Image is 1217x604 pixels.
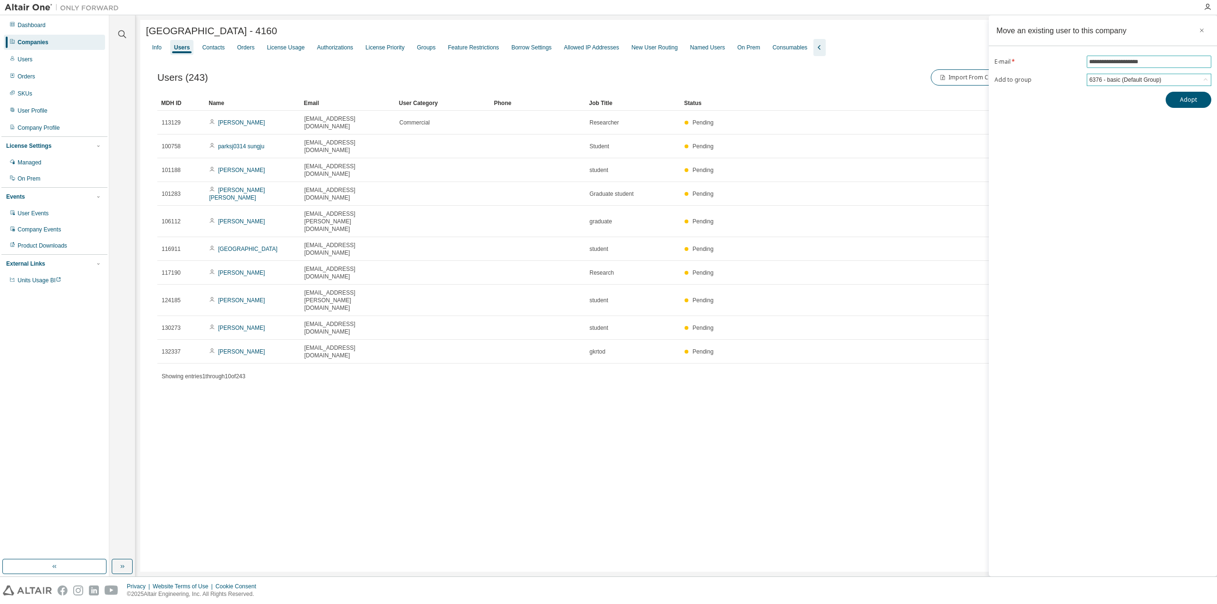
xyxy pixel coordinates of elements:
div: SKUs [18,90,32,97]
img: facebook.svg [58,585,68,595]
span: student [589,324,608,332]
div: On Prem [18,175,40,182]
div: Phone [494,96,581,111]
a: [PERSON_NAME] [218,325,265,331]
span: 130273 [162,324,181,332]
span: [EMAIL_ADDRESS][DOMAIN_NAME] [304,139,391,154]
span: student [589,166,608,174]
a: [PERSON_NAME] [218,297,265,304]
img: altair_logo.svg [3,585,52,595]
div: On Prem [737,44,760,51]
p: © 2025 Altair Engineering, Inc. All Rights Reserved. [127,590,262,598]
div: Name [209,96,296,111]
div: 6376 - basic (Default Group) [1088,75,1162,85]
img: Altair One [5,3,124,12]
span: gkrtod [589,348,605,355]
div: Email [304,96,391,111]
div: Users [18,56,32,63]
span: 113129 [162,119,181,126]
span: Units Usage BI [18,277,61,284]
span: Pending [693,348,714,355]
span: Users (243) [157,72,208,83]
label: Add to group [995,76,1081,84]
span: Pending [693,269,714,276]
span: Showing entries 1 through 10 of 243 [162,373,245,380]
div: Borrow Settings [512,44,552,51]
div: License Priority [366,44,405,51]
div: Cookie Consent [215,583,261,590]
a: [PERSON_NAME] [218,348,265,355]
span: 106112 [162,218,181,225]
div: External Links [6,260,45,268]
div: Users [174,44,190,51]
div: License Usage [267,44,304,51]
div: Consumables [773,44,807,51]
span: [EMAIL_ADDRESS][DOMAIN_NAME] [304,186,391,201]
span: 132337 [162,348,181,355]
span: 101188 [162,166,181,174]
span: 101283 [162,190,181,198]
div: Authorizations [317,44,353,51]
div: Contacts [202,44,224,51]
div: Company Profile [18,124,60,132]
div: Feature Restrictions [448,44,499,51]
span: [EMAIL_ADDRESS][DOMAIN_NAME] [304,115,391,130]
span: Pending [693,191,714,197]
img: youtube.svg [105,585,118,595]
div: Company Events [18,226,61,233]
span: Pending [693,297,714,304]
span: Pending [693,119,714,126]
div: 6376 - basic (Default Group) [1087,74,1211,86]
span: Graduate student [589,190,634,198]
span: 117190 [162,269,181,277]
span: 124185 [162,297,181,304]
span: 100758 [162,143,181,150]
span: [EMAIL_ADDRESS][PERSON_NAME][DOMAIN_NAME] [304,210,391,233]
img: linkedin.svg [89,585,99,595]
span: [EMAIL_ADDRESS][DOMAIN_NAME] [304,265,391,280]
div: User Category [399,96,486,111]
span: Pending [693,246,714,252]
div: Product Downloads [18,242,67,249]
div: Website Terms of Use [153,583,215,590]
div: Companies [18,38,48,46]
div: Named Users [690,44,725,51]
div: Events [6,193,25,201]
span: student [589,245,608,253]
label: E-mail [995,58,1081,66]
span: Pending [693,325,714,331]
a: parksj0314 sungju [218,143,264,150]
div: Orders [18,73,35,80]
div: MDH ID [161,96,201,111]
a: [GEOGRAPHIC_DATA] [218,246,278,252]
span: Research [589,269,614,277]
span: Pending [693,218,714,225]
button: Adopt [1166,92,1211,108]
div: New User Routing [631,44,677,51]
span: graduate [589,218,612,225]
span: [EMAIL_ADDRESS][DOMAIN_NAME] [304,344,391,359]
div: License Settings [6,142,51,150]
a: [PERSON_NAME] [218,167,265,173]
a: [PERSON_NAME] [PERSON_NAME] [209,187,265,201]
div: User Profile [18,107,48,115]
span: Pending [693,167,714,173]
div: Info [152,44,162,51]
div: Groups [417,44,435,51]
span: Student [589,143,609,150]
div: User Events [18,210,48,217]
span: 116911 [162,245,181,253]
span: [EMAIL_ADDRESS][DOMAIN_NAME] [304,320,391,336]
div: Managed [18,159,41,166]
div: Job Title [589,96,676,111]
span: [EMAIL_ADDRESS][DOMAIN_NAME] [304,163,391,178]
a: [PERSON_NAME] [218,119,265,126]
span: [EMAIL_ADDRESS][DOMAIN_NAME] [304,241,391,257]
div: Orders [237,44,255,51]
span: student [589,297,608,304]
div: Allowed IP Addresses [564,44,619,51]
span: Pending [693,143,714,150]
div: Dashboard [18,21,46,29]
a: [PERSON_NAME] [218,269,265,276]
span: Researcher [589,119,619,126]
